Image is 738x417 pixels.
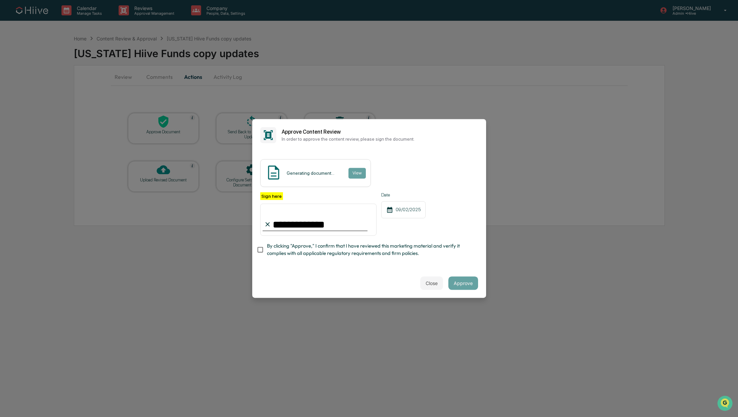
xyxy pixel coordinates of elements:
[282,136,478,142] p: In order to approve the content review, please sign the document.
[381,201,426,218] div: 09/02/2025
[13,97,42,104] span: Data Lookup
[13,84,43,91] span: Preclearance
[4,82,46,94] a: 🖐️Preclearance
[7,14,122,25] p: How can we help?
[282,129,478,135] h2: Approve Content Review
[23,51,110,58] div: Start new chat
[267,242,473,257] span: By clicking "Approve," I confirm that I have reviewed this marketing material and verify it compl...
[420,277,443,290] button: Close
[7,51,19,63] img: 1746055101610-c473b297-6a78-478c-a979-82029cc54cd1
[381,192,426,197] label: Date
[23,58,85,63] div: We're available if you need us!
[4,94,45,106] a: 🔎Data Lookup
[448,277,478,290] button: Approve
[46,82,86,94] a: 🗄️Attestations
[265,164,282,181] img: Document Icon
[55,84,83,91] span: Attestations
[7,98,12,103] div: 🔎
[66,113,81,118] span: Pylon
[348,168,366,178] button: View
[260,192,283,200] label: Sign here
[48,85,54,90] div: 🗄️
[7,85,12,90] div: 🖐️
[287,170,334,176] div: Generating document...
[114,53,122,61] button: Start new chat
[47,113,81,118] a: Powered byPylon
[717,395,735,413] iframe: Open customer support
